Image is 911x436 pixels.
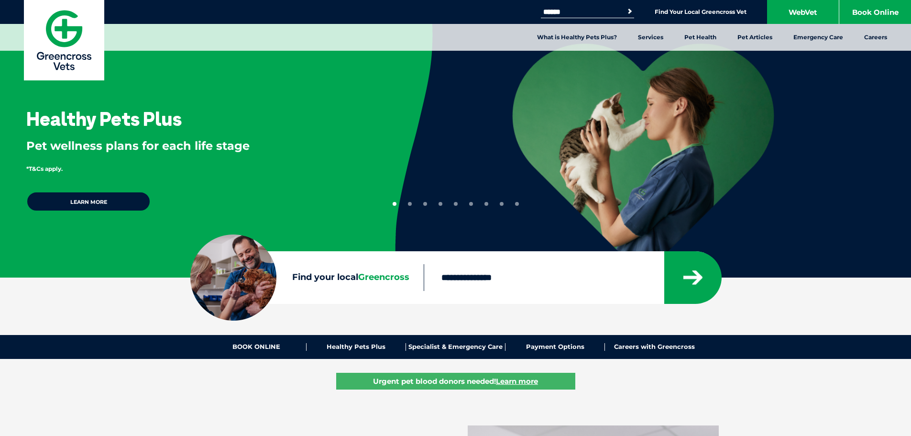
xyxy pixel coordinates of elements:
[190,270,424,285] label: Find your local
[358,272,409,282] span: Greencross
[500,202,504,206] button: 8 of 9
[496,377,538,386] u: Learn more
[783,24,854,51] a: Emergency Care
[26,109,182,128] h3: Healthy Pets Plus
[408,202,412,206] button: 2 of 9
[406,343,505,351] a: Specialist & Emergency Care
[605,343,704,351] a: Careers with Greencross
[674,24,727,51] a: Pet Health
[727,24,783,51] a: Pet Articles
[854,24,898,51] a: Careers
[527,24,627,51] a: What is Healthy Pets Plus?
[454,202,458,206] button: 5 of 9
[336,373,575,390] a: Urgent pet blood donors needed!Learn more
[423,202,427,206] button: 3 of 9
[484,202,488,206] button: 7 of 9
[625,7,635,16] button: Search
[307,343,406,351] a: Healthy Pets Plus
[207,343,307,351] a: BOOK ONLINE
[26,138,364,154] p: Pet wellness plans for each life stage
[627,24,674,51] a: Services
[439,202,442,206] button: 4 of 9
[393,202,396,206] button: 1 of 9
[469,202,473,206] button: 6 of 9
[655,8,746,16] a: Find Your Local Greencross Vet
[26,165,63,172] span: *T&Cs apply.
[26,191,151,212] a: Learn more
[505,343,605,351] a: Payment Options
[515,202,519,206] button: 9 of 9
